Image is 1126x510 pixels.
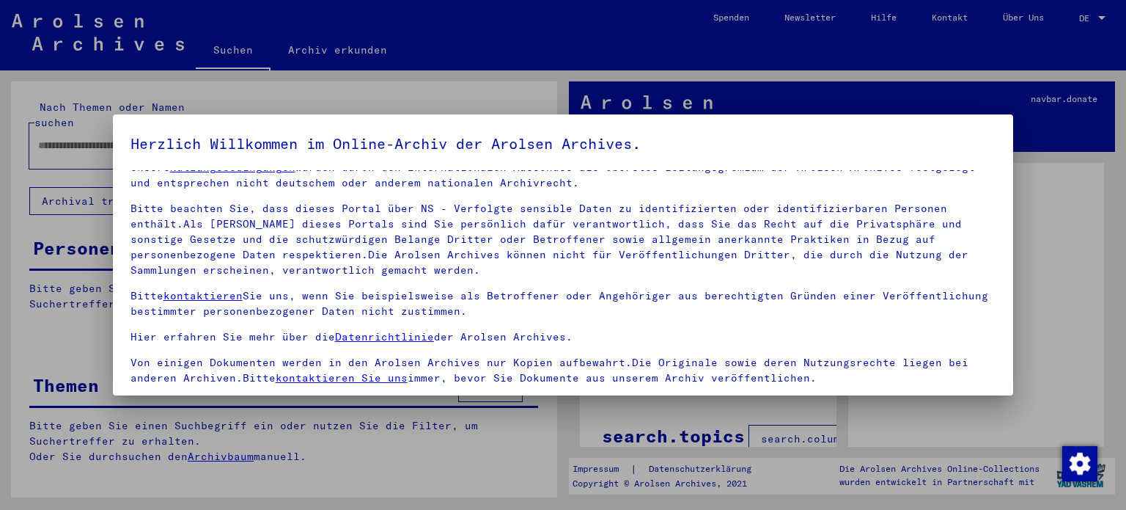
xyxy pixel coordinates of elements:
[276,371,408,385] a: kontaktieren Sie uns
[130,355,996,386] p: Von einigen Dokumenten werden in den Arolsen Archives nur Kopien aufbewahrt.Die Originale sowie d...
[130,329,996,345] p: Hier erfahren Sie mehr über die der Arolsen Archives.
[130,288,996,319] p: Bitte Sie uns, wenn Sie beispielsweise als Betroffener oder Angehöriger aus berechtigten Gründen ...
[130,160,996,191] p: Unsere wurden durch den Internationalen Ausschuss als oberstes Leitungsgremium der Arolsen Archiv...
[130,132,996,156] h5: Herzlich Willkommen im Online-Archiv der Arolsen Archives.
[1062,446,1097,481] img: Zustimmung ändern
[130,201,996,278] p: Bitte beachten Sie, dass dieses Portal über NS - Verfolgte sensible Daten zu identifizierten oder...
[335,330,434,343] a: Datenrichtlinie
[163,289,243,302] a: kontaktieren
